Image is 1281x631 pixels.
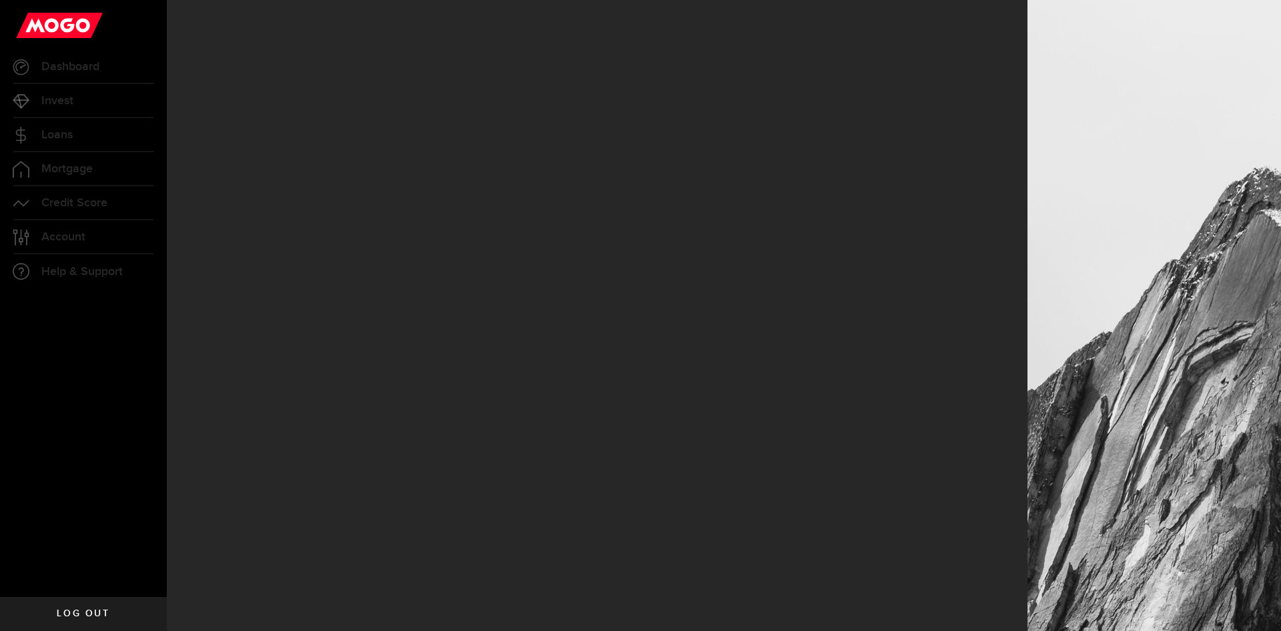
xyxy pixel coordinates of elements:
[41,231,85,243] span: Account
[41,61,99,73] span: Dashboard
[41,129,73,141] span: Loans
[41,266,123,278] span: Help & Support
[41,163,93,175] span: Mortgage
[41,95,73,107] span: Invest
[57,609,109,618] span: Log out
[41,197,107,209] span: Credit Score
